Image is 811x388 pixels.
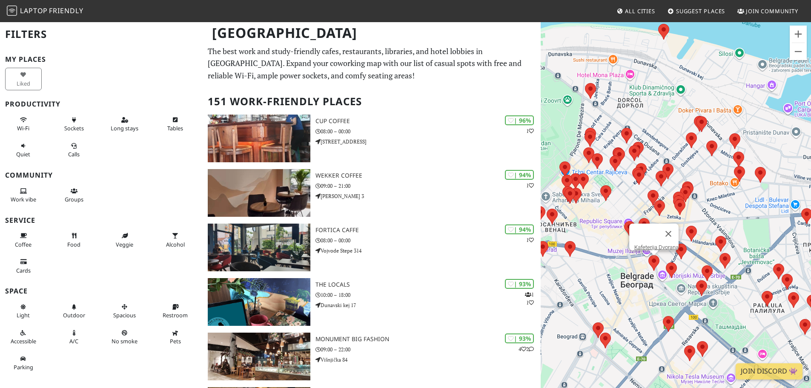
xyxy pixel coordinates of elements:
span: Group tables [65,195,83,203]
span: Work-friendly tables [167,124,183,132]
span: Accessible [11,337,36,345]
a: LaptopFriendly LaptopFriendly [7,4,83,19]
h3: Community [5,171,198,179]
button: Pets [157,326,194,348]
h3: Productivity [5,100,198,108]
span: Alcohol [166,241,185,248]
button: Tables [157,113,194,135]
span: Natural light [17,311,30,319]
span: Friendly [49,6,83,15]
a: The Locals | 93% 11 The Locals 10:00 – 18:00 Dunavski kej 17 [203,278,541,326]
h3: Space [5,287,198,295]
p: [STREET_ADDRESS] [315,138,541,146]
div: | 94% [505,170,534,180]
span: Parking [14,363,33,371]
a: Suggest Places [664,3,729,19]
span: Air conditioned [69,337,78,345]
p: 08:00 – 00:00 [315,127,541,135]
h3: Monument Big Fashion [315,336,541,343]
span: Spacious [113,311,136,319]
p: 09:00 – 21:00 [315,182,541,190]
button: Zoom out [790,43,807,60]
div: | 93% [505,279,534,289]
button: Alcohol [157,229,194,251]
img: Wekker Coffee [208,169,310,217]
p: 4 2 [519,345,534,353]
a: Monument Big Fashion | 93% 42 Monument Big Fashion 09:00 – 22:00 Višnjička 84 [203,333,541,380]
a: Kafeterija Dvorana [634,244,679,250]
span: Credit cards [16,267,31,274]
button: No smoke [106,326,143,348]
h3: Service [5,216,198,224]
span: Suggest Places [676,7,725,15]
button: Coffee [5,229,42,251]
button: Wi-Fi [5,113,42,135]
h2: Filters [5,21,198,47]
span: Join Community [746,7,798,15]
h1: [GEOGRAPHIC_DATA] [205,21,539,45]
div: | 94% [505,224,534,234]
button: Cards [5,255,42,277]
span: Long stays [111,124,138,132]
p: 10:00 – 18:00 [315,291,541,299]
button: Zoom in [790,26,807,43]
button: Parking [5,352,42,374]
a: All Cities [613,3,659,19]
p: Višnjička 84 [315,356,541,364]
a: Cup Coffee | 96% 1 Cup Coffee 08:00 – 00:00 [STREET_ADDRESS] [203,115,541,162]
button: Long stays [106,113,143,135]
img: The Locals [208,278,310,326]
img: Monument Big Fashion [208,333,310,380]
p: 09:00 – 22:00 [315,345,541,354]
div: | 93% [505,333,534,343]
span: Restroom [163,311,188,319]
p: 1 [526,127,534,135]
p: 1 [526,181,534,190]
a: Wekker Coffee | 94% 1 Wekker Coffee 09:00 – 21:00 [PERSON_NAME] 3 [203,169,541,217]
span: Outdoor area [63,311,85,319]
div: | 96% [505,115,534,125]
button: Sockets [56,113,92,135]
span: Pet friendly [170,337,181,345]
button: Calls [56,139,92,161]
p: Vojvode Stepe 314 [315,247,541,255]
span: Power sockets [64,124,84,132]
h3: Fortica caffe [315,227,541,234]
span: Food [67,241,80,248]
span: People working [11,195,36,203]
button: Close [658,224,679,244]
span: Coffee [15,241,32,248]
span: Smoke free [112,337,138,345]
span: Stable Wi-Fi [17,124,29,132]
button: Restroom [157,300,194,322]
button: Light [5,300,42,322]
button: Groups [56,184,92,207]
img: Cup Coffee [208,115,310,162]
h3: Wekker Coffee [315,172,541,179]
h3: The Locals [315,281,541,288]
p: Dunavski kej 17 [315,301,541,309]
img: Fortica caffe [208,224,310,271]
button: Outdoor [56,300,92,322]
button: Veggie [106,229,143,251]
button: Spacious [106,300,143,322]
span: All Cities [625,7,655,15]
p: 1 1 [525,290,534,307]
h3: Cup Coffee [315,118,541,125]
p: 08:00 – 00:00 [315,236,541,244]
a: Join Community [734,3,802,19]
h2: 151 Work-Friendly Places [208,89,536,115]
p: [PERSON_NAME] 3 [315,192,541,200]
button: Accessible [5,326,42,348]
button: Work vibe [5,184,42,207]
span: Laptop [20,6,48,15]
h3: My Places [5,55,198,63]
img: LaptopFriendly [7,6,17,16]
span: Veggie [116,241,133,248]
button: Quiet [5,139,42,161]
a: Fortica caffe | 94% 1 Fortica caffe 08:00 – 00:00 Vojvode Stepe 314 [203,224,541,271]
p: 1 [526,236,534,244]
span: Quiet [16,150,30,158]
p: The best work and study-friendly cafes, restaurants, libraries, and hotel lobbies in [GEOGRAPHIC_... [208,45,536,82]
button: Food [56,229,92,251]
